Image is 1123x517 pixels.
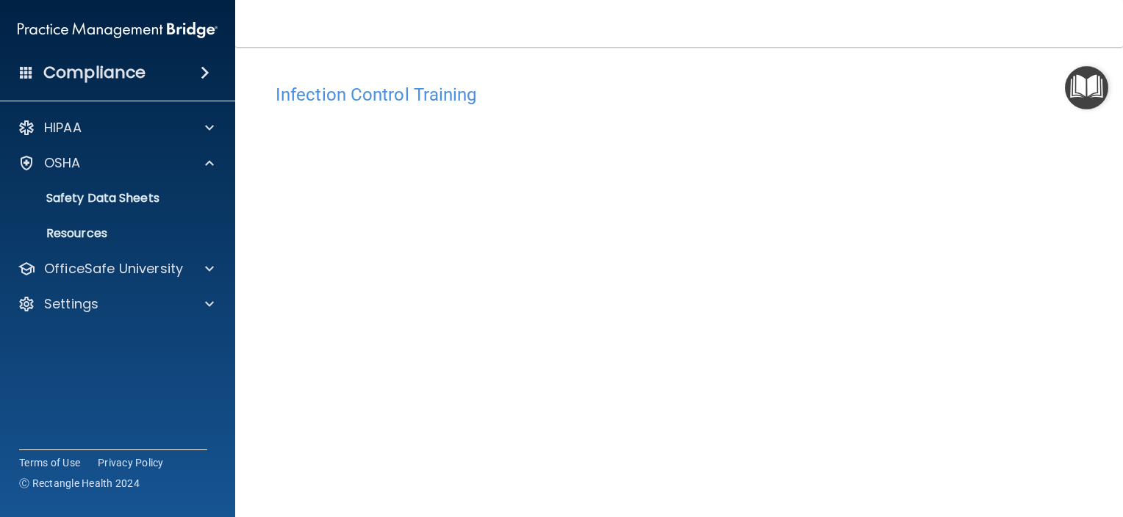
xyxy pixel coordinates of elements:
button: Open Resource Center [1065,66,1108,109]
p: OSHA [44,154,81,172]
a: Terms of Use [19,455,80,470]
a: OSHA [18,154,214,172]
h4: Compliance [43,62,146,83]
p: Safety Data Sheets [10,191,210,206]
span: Ⓒ Rectangle Health 2024 [19,476,140,491]
iframe: Drift Widget Chat Controller [869,440,1105,498]
a: Privacy Policy [98,455,164,470]
p: OfficeSafe University [44,260,183,278]
a: OfficeSafe University [18,260,214,278]
a: HIPAA [18,119,214,137]
img: PMB logo [18,15,218,45]
h4: Infection Control Training [276,85,1083,104]
p: Settings [44,295,98,313]
p: Resources [10,226,210,241]
a: Settings [18,295,214,313]
p: HIPAA [44,119,82,137]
